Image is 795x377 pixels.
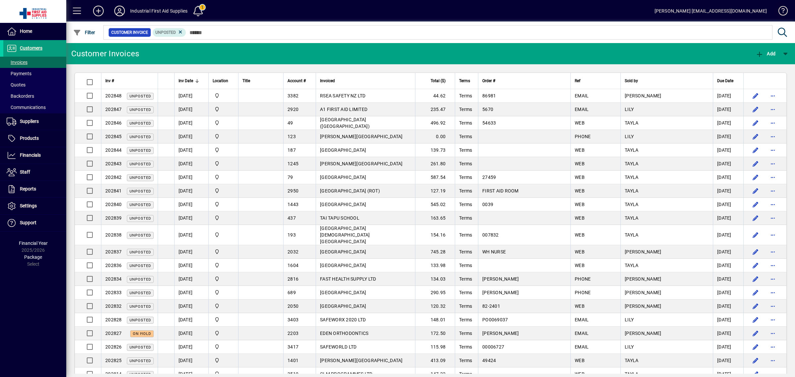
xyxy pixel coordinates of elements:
span: 27459 [482,175,496,180]
span: 007832 [482,232,499,238]
span: 49 [288,120,293,126]
button: More options [768,145,778,155]
span: Unposted [130,135,151,139]
button: More options [768,301,778,311]
span: TAYLA [625,263,638,268]
td: [DATE] [174,89,209,103]
button: More options [768,131,778,142]
span: 689 [288,290,296,295]
span: TAYLA [625,161,638,166]
div: Inv Date [179,77,205,84]
span: 437 [288,215,296,221]
span: WEB [575,232,585,238]
button: More options [768,355,778,366]
span: INDUSTRIAL FIRST AID SUPPLIES LTD [213,201,234,208]
span: Add [756,51,775,56]
span: Inv Date [179,77,193,84]
button: More options [768,246,778,257]
td: [DATE] [174,116,209,130]
button: More options [768,342,778,352]
td: [DATE] [174,286,209,299]
td: [DATE] [174,299,209,313]
td: [DATE] [713,272,743,286]
td: [DATE] [713,225,743,245]
td: [DATE] [174,143,209,157]
span: Unposted [130,250,151,254]
td: [DATE] [174,171,209,184]
td: 127.19 [415,184,455,198]
span: Unposted [130,203,151,207]
div: [PERSON_NAME] [EMAIL_ADDRESS][DOMAIN_NAME] [655,6,767,16]
span: INDUSTRIAL FIRST AID SUPPLIES LTD [213,160,234,167]
span: [PERSON_NAME] [625,303,661,309]
td: 290.95 [415,286,455,299]
td: 496.92 [415,116,455,130]
td: [DATE] [174,272,209,286]
span: Terms [459,161,472,166]
span: Terms [459,147,472,153]
span: [GEOGRAPHIC_DATA] [320,202,366,207]
span: [PERSON_NAME] [625,249,661,254]
span: 202837 [105,249,122,254]
span: WH NURSE [482,249,506,254]
span: 202839 [105,215,122,221]
td: [DATE] [713,130,743,143]
span: 202834 [105,276,122,282]
span: TAYLA [625,188,638,193]
span: [GEOGRAPHIC_DATA] [320,147,366,153]
button: More options [768,314,778,325]
button: Edit [750,104,761,115]
mat-chip: Customer Invoice Status: Unposted [153,28,186,37]
td: 148.01 [415,313,455,327]
a: Home [3,23,66,40]
div: Due Date [717,77,739,84]
span: 0039 [482,202,493,207]
button: More options [768,186,778,196]
div: Order # [482,77,566,84]
td: [DATE] [713,313,743,327]
span: Terms [459,249,472,254]
span: [PERSON_NAME] [625,290,661,295]
span: INDUSTRIAL FIRST AID SUPPLIES LTD [213,133,234,140]
span: Terms [459,232,472,238]
a: Knowledge Base [773,1,787,23]
td: 133.98 [415,259,455,272]
span: Sold by [625,77,638,84]
button: More options [768,213,778,223]
span: 2920 [288,107,298,112]
span: Unposted [130,94,151,98]
td: [DATE] [713,286,743,299]
span: Unposted [130,233,151,238]
a: Quotes [3,79,66,90]
span: TAYLA [625,232,638,238]
span: 2950 [288,188,298,193]
span: WEB [575,249,585,254]
span: Staff [20,169,30,175]
button: Edit [750,90,761,101]
button: More options [768,90,778,101]
a: Reports [3,181,66,197]
span: Terms [459,175,472,180]
td: [DATE] [713,245,743,259]
a: Invoices [3,57,66,68]
span: Terms [459,303,472,309]
span: INDUSTRIAL FIRST AID SUPPLIES LTD [213,106,234,113]
span: WEB [575,202,585,207]
td: [DATE] [713,143,743,157]
td: [DATE] [174,184,209,198]
span: INDUSTRIAL FIRST AID SUPPLIES LTD [213,248,234,255]
button: Edit [750,199,761,210]
button: More options [768,104,778,115]
td: [DATE] [174,211,209,225]
td: [DATE] [713,184,743,198]
span: RSEA SAFETY NZ LTD [320,93,366,98]
span: 187 [288,147,296,153]
span: 3382 [288,93,298,98]
div: Ref [575,77,616,84]
span: Unposted [130,121,151,126]
button: Edit [750,118,761,128]
span: WEB [575,147,585,153]
button: Filter [72,27,97,38]
button: More options [768,118,778,128]
span: WEB [575,263,585,268]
